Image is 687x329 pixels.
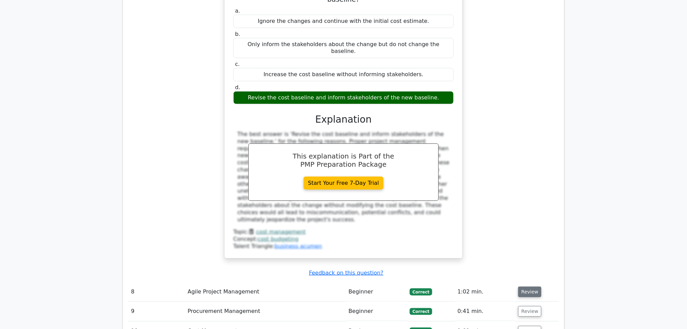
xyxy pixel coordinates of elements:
div: The best answer is 'Revise the cost baseline and inform stakeholders of the new baseline.' for th... [237,131,450,223]
span: Correct [410,288,432,295]
button: Review [518,306,541,317]
td: 9 [128,302,185,321]
div: Concept: [233,236,454,243]
span: a. [235,8,240,14]
td: Procurement Management [185,302,346,321]
h3: Explanation [237,114,450,125]
td: 1:02 min. [455,282,515,302]
td: Agile Project Management [185,282,346,302]
span: b. [235,31,240,37]
div: Topic: [233,229,454,236]
a: Feedback on this question? [309,270,383,276]
div: Revise the cost baseline and inform stakeholders of the new baseline. [233,91,454,105]
td: 8 [128,282,185,302]
span: d. [235,84,240,91]
a: cost management [256,229,306,235]
span: Correct [410,308,432,315]
button: Review [518,287,541,297]
td: 0:41 min. [455,302,515,321]
span: c. [235,61,240,67]
div: Talent Triangle: [233,229,454,250]
a: Start Your Free 7-Day Trial [304,177,383,190]
td: Beginner [346,302,407,321]
a: business acumen [275,243,322,249]
div: Ignore the changes and continue with the initial cost estimate. [233,15,454,28]
div: Only inform the stakeholders about the change but do not change the baseline. [233,38,454,58]
a: cost budgeting [258,236,299,242]
td: Beginner [346,282,407,302]
div: Increase the cost baseline without informing stakeholders. [233,68,454,81]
